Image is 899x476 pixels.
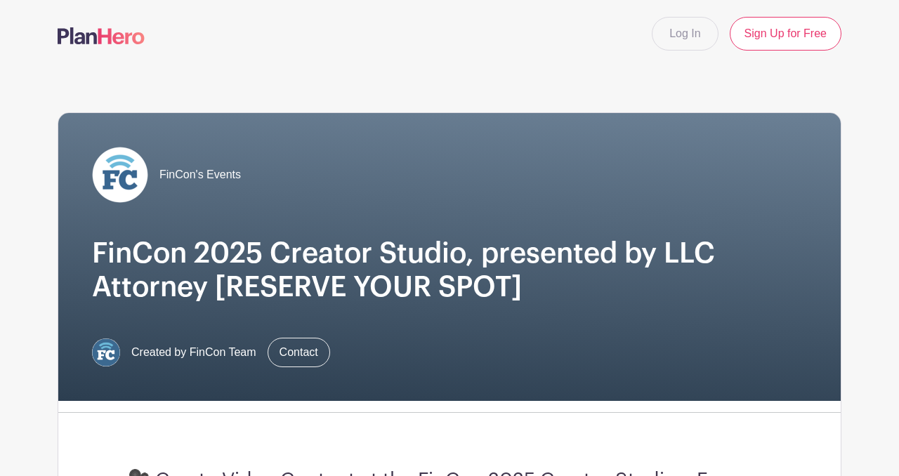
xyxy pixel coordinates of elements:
[730,17,841,51] a: Sign Up for Free
[92,338,120,366] img: FC%20circle.png
[268,338,330,367] a: Contact
[131,344,256,361] span: Created by FinCon Team
[159,166,241,183] span: FinCon's Events
[652,17,718,51] a: Log In
[92,237,807,304] h1: FinCon 2025 Creator Studio, presented by LLC Attorney [RESERVE YOUR SPOT]
[92,147,148,203] img: FC%20circle_white.png
[58,27,145,44] img: logo-507f7623f17ff9eddc593b1ce0a138ce2505c220e1c5a4e2b4648c50719b7d32.svg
